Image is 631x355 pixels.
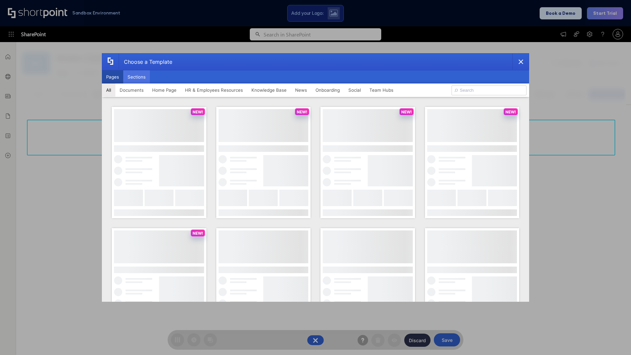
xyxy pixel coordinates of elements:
[311,83,344,97] button: Onboarding
[247,83,291,97] button: Knowledge Base
[193,109,203,114] p: NEW!
[344,83,365,97] button: Social
[598,323,631,355] iframe: Chat Widget
[148,83,181,97] button: Home Page
[115,83,148,97] button: Documents
[452,85,526,95] input: Search
[102,83,115,97] button: All
[193,231,203,236] p: NEW!
[102,70,123,83] button: Pages
[102,53,529,302] div: template selector
[297,109,307,114] p: NEW!
[365,83,398,97] button: Team Hubs
[123,70,150,83] button: Sections
[401,109,412,114] p: NEW!
[119,54,172,70] div: Choose a Template
[291,83,311,97] button: News
[505,109,516,114] p: NEW!
[181,83,247,97] button: HR & Employees Resources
